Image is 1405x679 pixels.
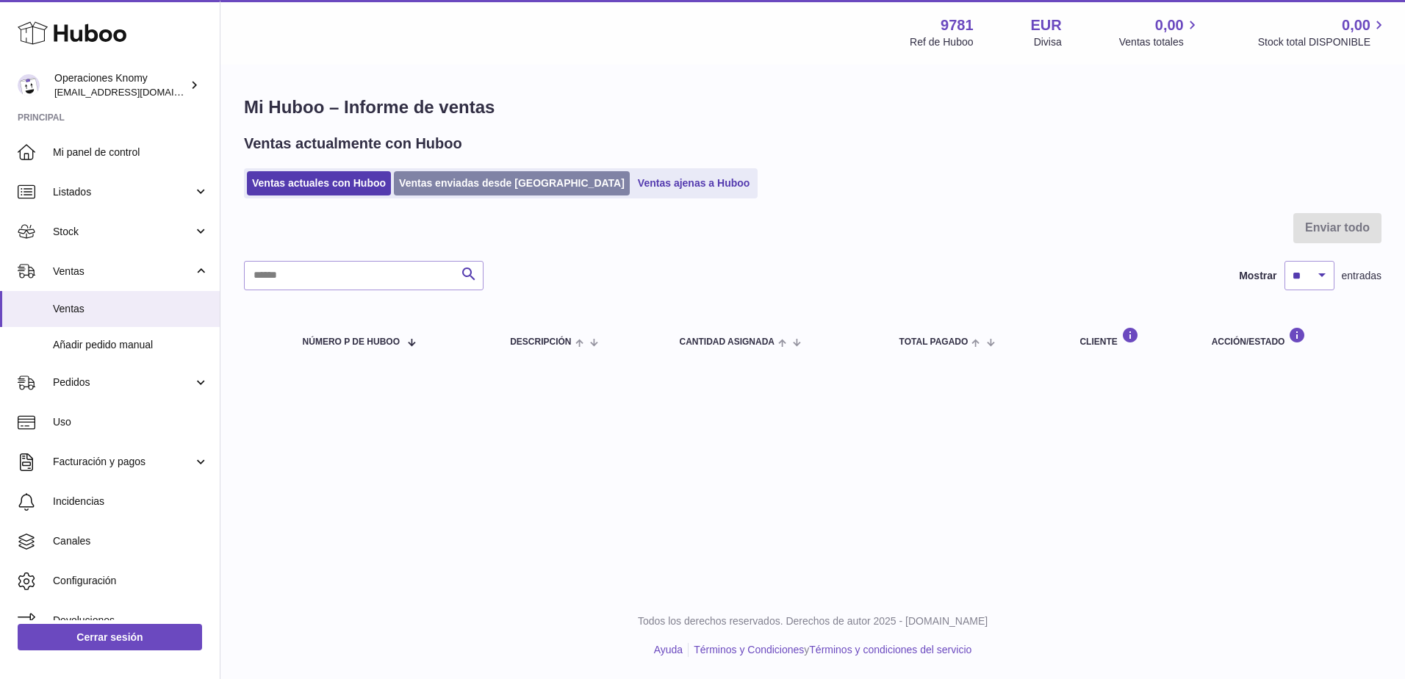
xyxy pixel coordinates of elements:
span: Pedidos [53,376,193,389]
span: Total pagado [899,337,969,347]
div: Cliente [1079,327,1182,347]
span: Añadir pedido manual [53,338,209,352]
span: [EMAIL_ADDRESS][DOMAIN_NAME] [54,86,216,98]
span: Configuración [53,574,209,588]
span: Cantidad ASIGNADA [679,337,775,347]
span: Uso [53,415,209,429]
span: Listados [53,185,193,199]
span: 0,00 [1342,15,1370,35]
a: Ventas enviadas desde [GEOGRAPHIC_DATA] [394,171,630,195]
h2: Ventas actualmente con Huboo [244,134,462,154]
div: Operaciones Knomy [54,71,187,99]
span: Devoluciones [53,614,209,628]
div: Divisa [1034,35,1062,49]
a: Cerrar sesión [18,624,202,650]
span: entradas [1342,269,1381,283]
span: Ventas totales [1119,35,1201,49]
a: 0,00 Stock total DISPONIBLE [1258,15,1387,49]
a: Ventas ajenas a Huboo [633,171,755,195]
span: Incidencias [53,495,209,509]
span: Ventas [53,265,193,279]
a: Ayuda [654,644,683,655]
strong: 9781 [941,15,974,35]
span: Stock total DISPONIBLE [1258,35,1387,49]
div: Acción/Estado [1212,327,1367,347]
span: Mi panel de control [53,145,209,159]
span: Ventas [53,302,209,316]
a: Ventas actuales con Huboo [247,171,391,195]
p: Todos los derechos reservados. Derechos de autor 2025 - [DOMAIN_NAME] [232,614,1393,628]
span: Canales [53,534,209,548]
span: número P de Huboo [303,337,400,347]
strong: EUR [1031,15,1062,35]
a: 0,00 Ventas totales [1119,15,1201,49]
a: Términos y condiciones del servicio [809,644,971,655]
span: Descripción [510,337,571,347]
label: Mostrar [1239,269,1276,283]
div: Ref de Huboo [910,35,973,49]
span: Facturación y pagos [53,455,193,469]
span: Stock [53,225,193,239]
h1: Mi Huboo – Informe de ventas [244,96,1381,119]
li: y [689,643,971,657]
span: 0,00 [1155,15,1184,35]
img: operaciones@selfkit.com [18,74,40,96]
a: Términos y Condiciones [694,644,804,655]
